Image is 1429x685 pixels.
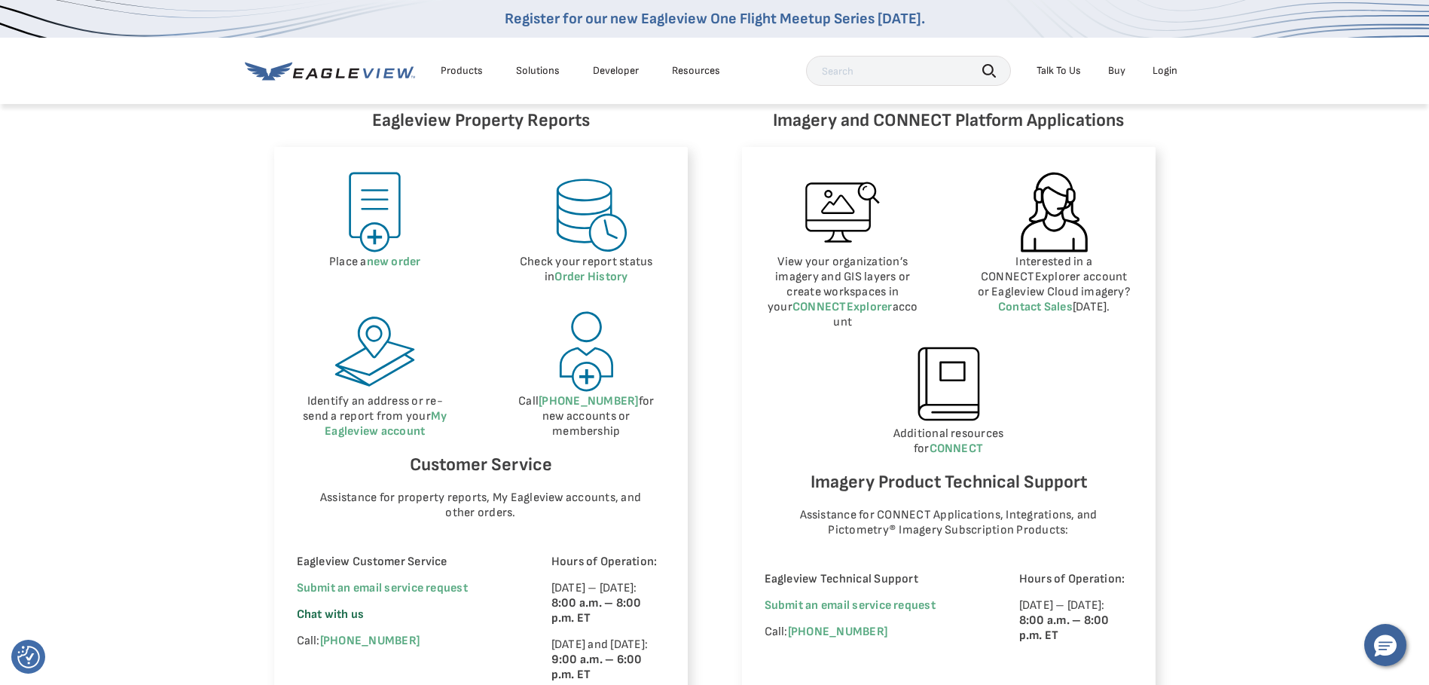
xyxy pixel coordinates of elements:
p: [DATE] and [DATE]: [551,638,665,683]
div: Solutions [516,64,560,78]
h6: Imagery and CONNECT Platform Applications [742,106,1156,135]
a: Contact Sales [998,300,1073,314]
p: [DATE] – [DATE]: [551,581,665,626]
p: Additional resources for [765,427,1133,457]
div: Products [441,64,483,78]
p: Interested in a CONNECTExplorer account or Eagleview Cloud imagery? [DATE]. [976,255,1133,315]
h6: Imagery Product Technical Support [765,468,1133,497]
p: Eagleview Technical Support [765,572,978,587]
strong: 8:00 a.m. – 8:00 p.m. ET [551,596,642,625]
p: Hours of Operation: [551,555,665,570]
p: View your organization’s imagery and GIS layers or create workspaces in your account [765,255,922,330]
p: [DATE] – [DATE]: [1019,598,1133,644]
h6: Customer Service [297,451,665,479]
a: My Eagleview account [325,409,447,439]
a: CONNECT [930,442,984,456]
a: Developer [593,64,639,78]
p: Check your report status in [508,255,665,285]
a: new order [367,255,421,269]
p: Call: [765,625,978,640]
p: Hours of Operation: [1019,572,1133,587]
strong: 8:00 a.m. – 8:00 p.m. ET [1019,613,1110,643]
a: [PHONE_NUMBER] [539,394,638,408]
a: CONNECTExplorer [792,300,893,314]
h6: Eagleview Property Reports [274,106,688,135]
a: [PHONE_NUMBER] [788,625,887,639]
input: Search [806,56,1011,86]
p: Call for new accounts or membership [508,394,665,439]
div: Login [1153,64,1177,78]
p: Place a [297,255,454,270]
a: Order History [554,270,627,284]
a: [PHONE_NUMBER] [320,634,420,648]
button: Hello, have a question? Let’s chat. [1364,624,1406,666]
button: Consent Preferences [17,646,40,668]
a: Buy [1108,64,1125,78]
img: Revisit consent button [17,646,40,668]
p: Assistance for property reports, My Eagleview accounts, and other orders. [311,491,650,521]
a: Submit an email service request [765,598,936,613]
a: Submit an email service request [297,581,468,595]
strong: 9:00 a.m. – 6:00 p.m. ET [551,653,643,682]
p: Eagleview Customer Service [297,555,510,570]
span: Chat with us [297,607,365,622]
a: Register for our new Eagleview One Flight Meetup Series [DATE]. [505,10,925,28]
div: Talk To Us [1037,64,1081,78]
p: Call: [297,634,510,649]
p: Identify an address or re-send a report from your [297,394,454,439]
div: Resources [672,64,720,78]
p: Assistance for CONNECT Applications, Integrations, and Pictometry® Imagery Subscription Products: [779,508,1118,538]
